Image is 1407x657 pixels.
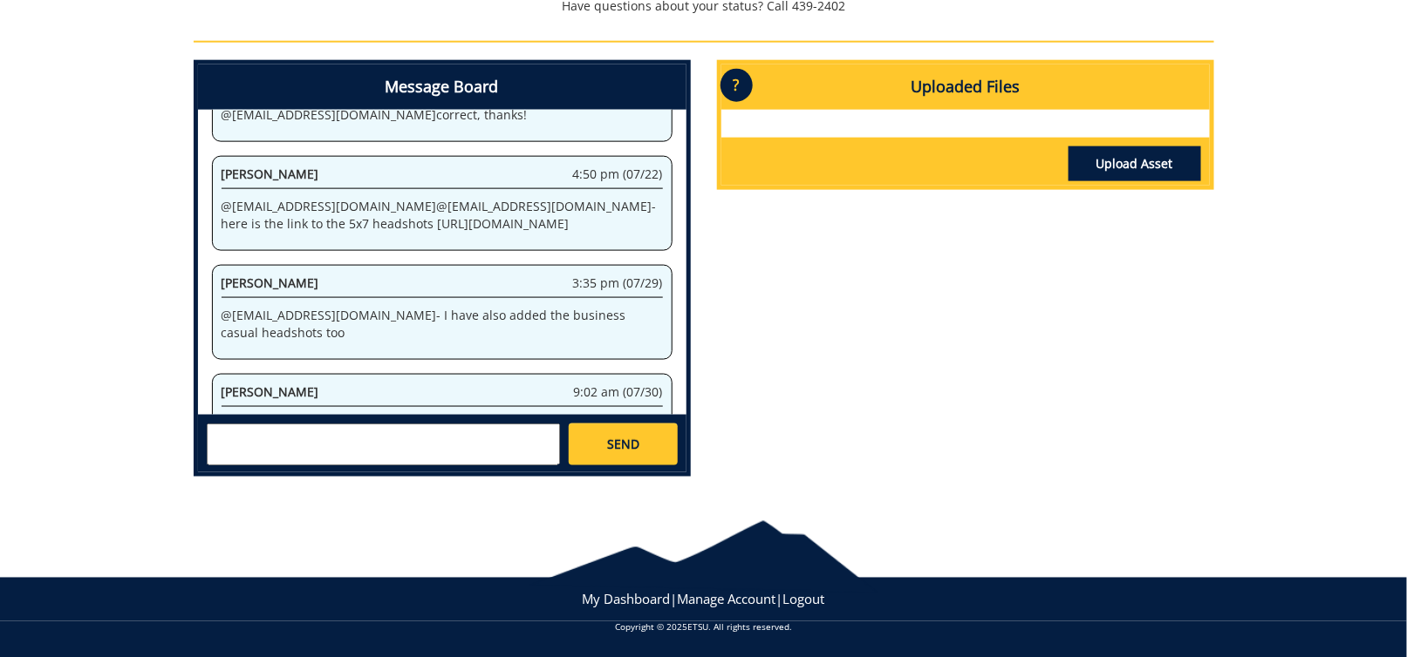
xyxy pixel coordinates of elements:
[222,383,319,400] span: [PERSON_NAME]
[783,591,825,608] a: Logout
[687,621,708,633] a: ETSU
[1069,146,1201,181] a: Upload Asset
[222,198,663,233] p: @ [EMAIL_ADDRESS][DOMAIN_NAME] @ [EMAIL_ADDRESS][DOMAIN_NAME] - here is the link to the 5x7 heads...
[569,423,677,465] a: SEND
[721,64,1210,110] h4: Uploaded Files
[207,423,560,465] textarea: messageToSend
[198,64,686,110] h4: Message Board
[573,166,663,183] span: 4:50 pm (07/22)
[573,274,663,292] span: 3:35 pm (07/29)
[607,436,639,453] span: SEND
[222,274,319,291] span: [PERSON_NAME]
[222,166,319,182] span: [PERSON_NAME]
[574,383,663,401] span: 9:02 am (07/30)
[583,591,671,608] a: My Dashboard
[721,69,753,102] p: ?
[222,106,663,124] p: @ [EMAIL_ADDRESS][DOMAIN_NAME] correct, thanks!
[222,307,663,342] p: @ [EMAIL_ADDRESS][DOMAIN_NAME] - I have also added the business casual headshots too
[678,591,776,608] a: Manage Account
